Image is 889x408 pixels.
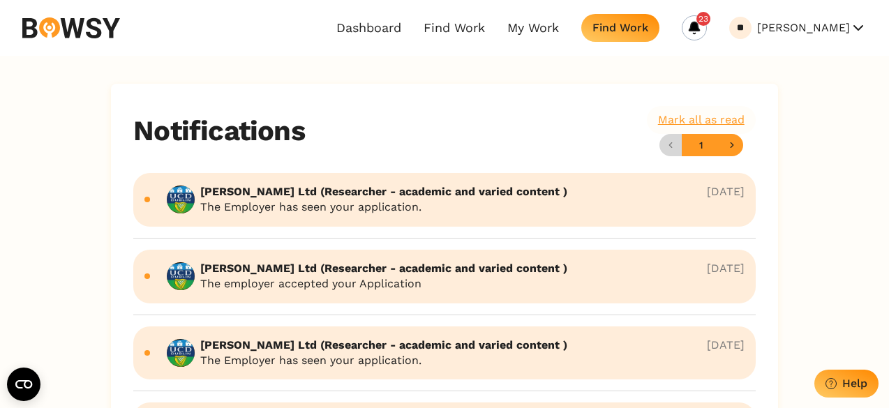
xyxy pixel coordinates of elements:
p: The employer accepted your Application [200,276,567,292]
a: Dashboard [336,20,401,36]
a: Find Work [424,20,485,36]
a: 23 [682,15,707,40]
div: 1 [693,139,710,151]
a: My Work [507,20,559,36]
p: [PERSON_NAME] Ltd (Researcher - academic and varied content ) [200,261,567,276]
button: Open CMP widget [7,368,40,401]
p: The Employer has seen your application. [200,353,567,368]
button: Find Work [581,14,659,42]
button: Next [721,134,743,156]
p: The Employer has seen your application. [200,199,567,215]
p: 23 [698,11,708,27]
p: [DATE] [707,261,745,292]
div: Srashti Mudgul [733,24,747,33]
p: [PERSON_NAME] Ltd (Researcher - academic and varied content ) [200,184,567,199]
p: [DATE] [707,338,745,369]
div: Help [842,377,867,390]
p: [PERSON_NAME] Ltd (Researcher - academic and varied content ) [200,338,567,353]
button: Help [814,370,879,398]
h3: Notifications [133,114,305,148]
p: [DATE] [707,184,745,216]
button: 1 [682,134,721,156]
img: svg%3e [22,17,120,38]
div: Find Work [592,21,648,34]
a: Srashti Mudgul [729,17,752,39]
div: Mark all as read [658,113,745,126]
button: [PERSON_NAME] [757,17,867,39]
